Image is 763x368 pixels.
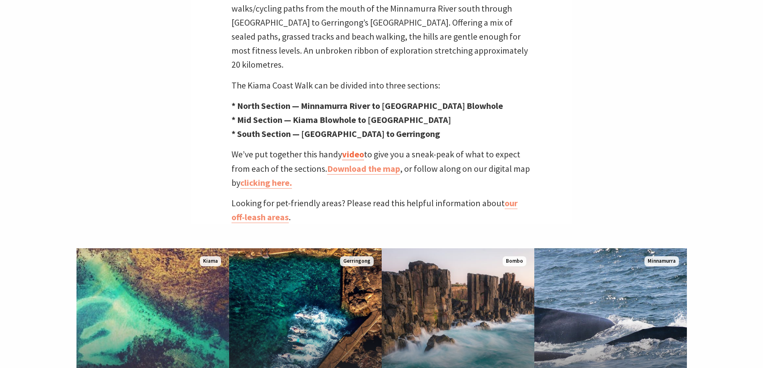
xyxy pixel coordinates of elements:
[240,177,292,189] a: clicking here.
[644,256,679,266] span: Minnamurra
[200,256,221,266] span: Kiama
[232,100,503,111] strong: * North Section — Minnamurra River to [GEOGRAPHIC_DATA] Blowhole
[232,78,532,93] p: The Kiama Coast Walk can be divided into three sections:
[232,147,532,190] p: We’ve put together this handy to give you a sneak-peak of what to expect from each of the section...
[340,256,374,266] span: Gerringong
[232,197,517,223] a: our off-leash areas
[342,149,364,160] a: video
[503,256,526,266] span: Bombo
[232,128,440,139] strong: * South Section — [GEOGRAPHIC_DATA] to Gerringong
[327,163,400,175] a: Download the map
[232,196,532,224] p: Looking for pet-friendly areas? Please read this helpful information about .
[232,114,451,125] strong: * Mid Section — Kiama Blowhole to [GEOGRAPHIC_DATA]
